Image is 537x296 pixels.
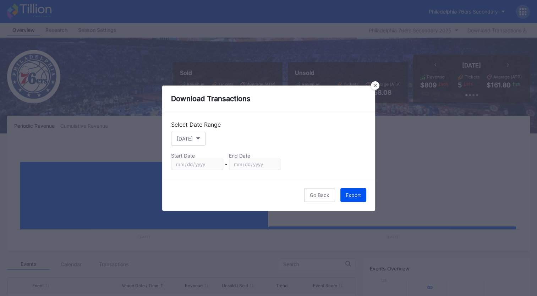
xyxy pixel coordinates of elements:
div: Select Date Range [171,121,366,128]
button: Export [340,188,366,202]
div: Download Transactions [162,86,375,112]
div: Go Back [310,192,329,198]
button: [DATE] [171,132,206,146]
button: Go Back [304,188,335,202]
div: - [225,161,227,167]
div: Start Date [171,153,223,159]
div: [DATE] [177,136,193,142]
div: Export [346,192,361,198]
div: End Date [229,153,281,159]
